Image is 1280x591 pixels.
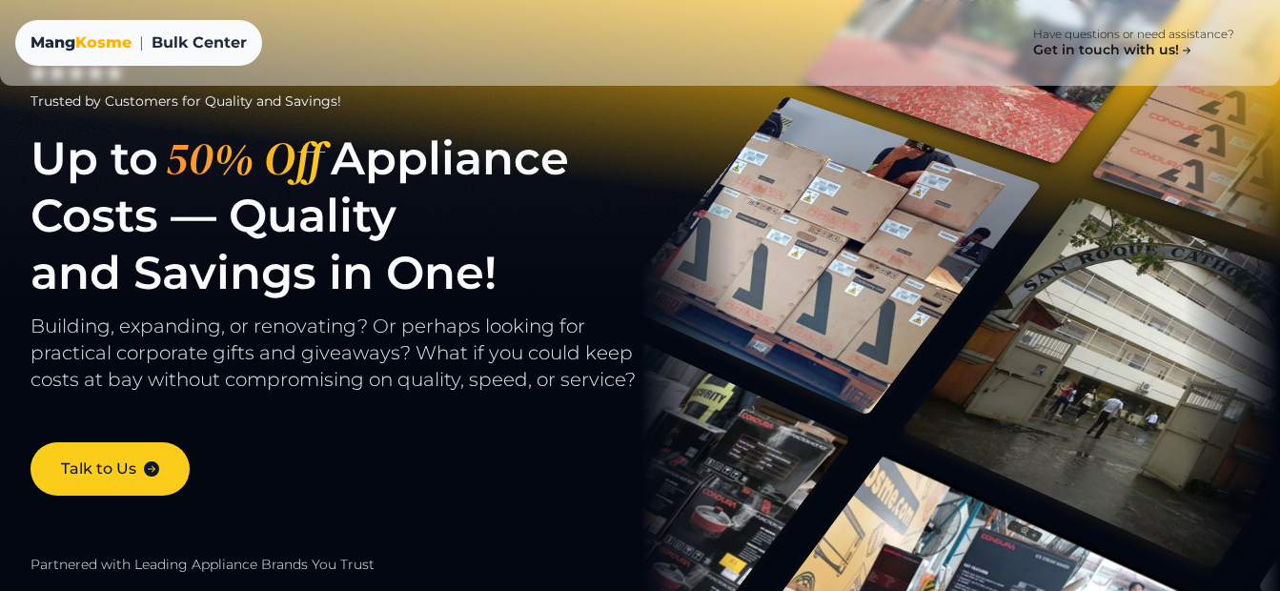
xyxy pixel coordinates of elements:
h4: Get in touch with us! [1033,42,1194,59]
a: Have questions or need assistance? Get in touch with us! [1003,15,1265,71]
div: Trusted by Customers for Quality and Savings! [30,92,681,111]
p: Building, expanding, or renovating? Or perhaps looking for practical corporate gifts and giveaway... [30,313,681,412]
span: 50% Off [158,130,331,187]
span: | [139,31,144,54]
p: Have questions or need assistance? [1033,27,1234,42]
span: Bulk Center [152,31,247,54]
h1: Up to Appliance Costs — Quality and Savings in One! [30,130,681,301]
span: Kosme [75,33,132,51]
a: MangKosme [30,31,132,54]
div: Mang [30,31,132,54]
a: Talk to Us [30,442,190,496]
